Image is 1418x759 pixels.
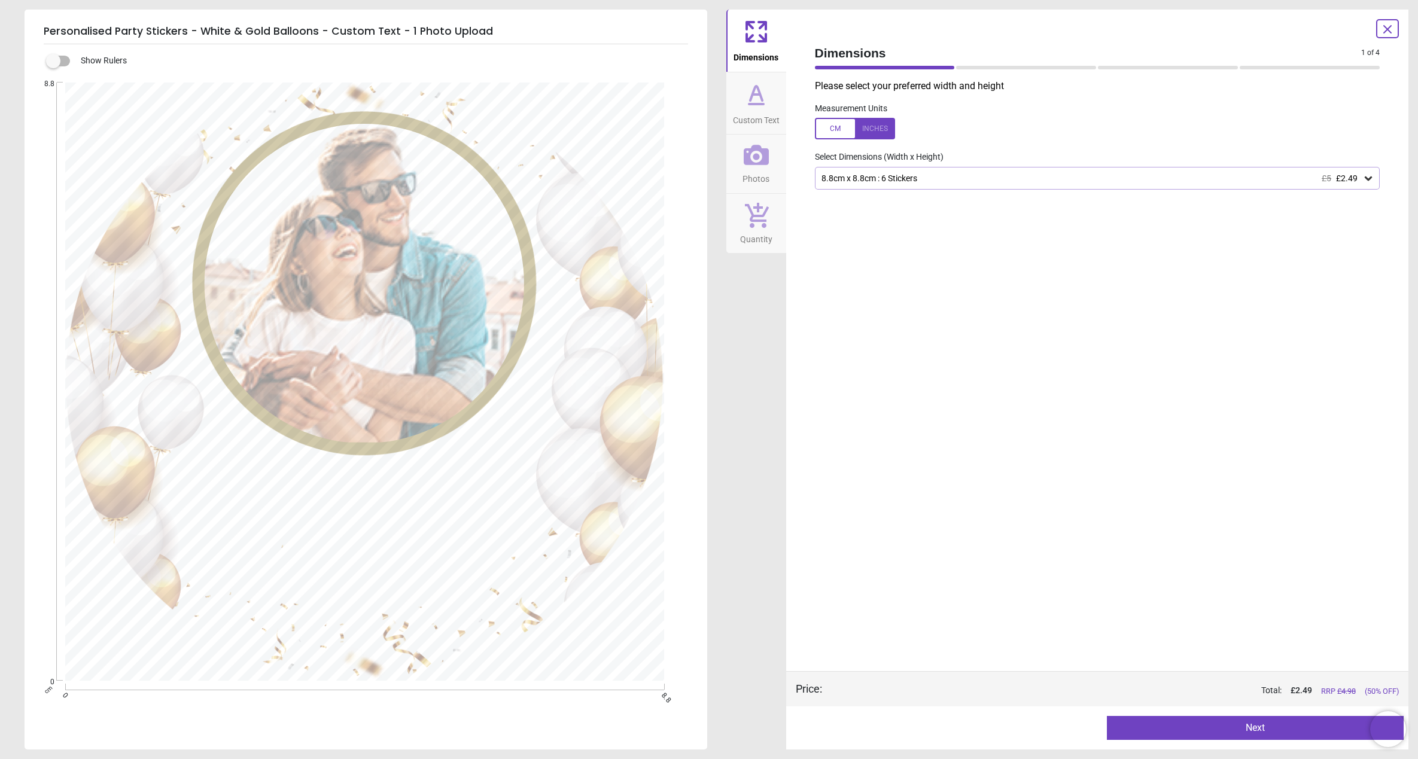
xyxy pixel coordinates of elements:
button: Custom Text [726,72,786,135]
span: £2.49 [1336,173,1358,183]
span: (50% OFF) [1365,686,1399,697]
span: 2.49 [1295,685,1312,695]
p: Please select your preferred width and height [815,80,1390,93]
span: Photos [743,167,769,185]
iframe: Brevo live chat [1370,711,1406,747]
button: Quantity [726,194,786,254]
span: £5 [1322,173,1331,183]
span: £ 4.98 [1337,687,1356,696]
button: Next [1107,716,1404,740]
span: Custom Text [733,109,780,127]
span: Dimensions [734,46,778,64]
label: Select Dimensions (Width x Height) [805,151,944,163]
span: 1 of 4 [1361,48,1380,58]
span: Dimensions [815,44,1362,62]
h5: Personalised Party Stickers - White & Gold Balloons - Custom Text - 1 Photo Upload [44,19,688,44]
div: Show Rulers [53,54,707,68]
div: Price : [796,681,822,696]
div: 8.8cm x 8.8cm : 6 Stickers [820,173,1363,184]
label: Measurement Units [815,103,887,115]
button: Photos [726,135,786,193]
button: Dimensions [726,10,786,72]
span: RRP [1321,686,1356,697]
span: 8.8 [32,79,54,89]
span: £ [1291,685,1312,697]
div: Total: [840,685,1399,697]
span: Quantity [740,228,772,246]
